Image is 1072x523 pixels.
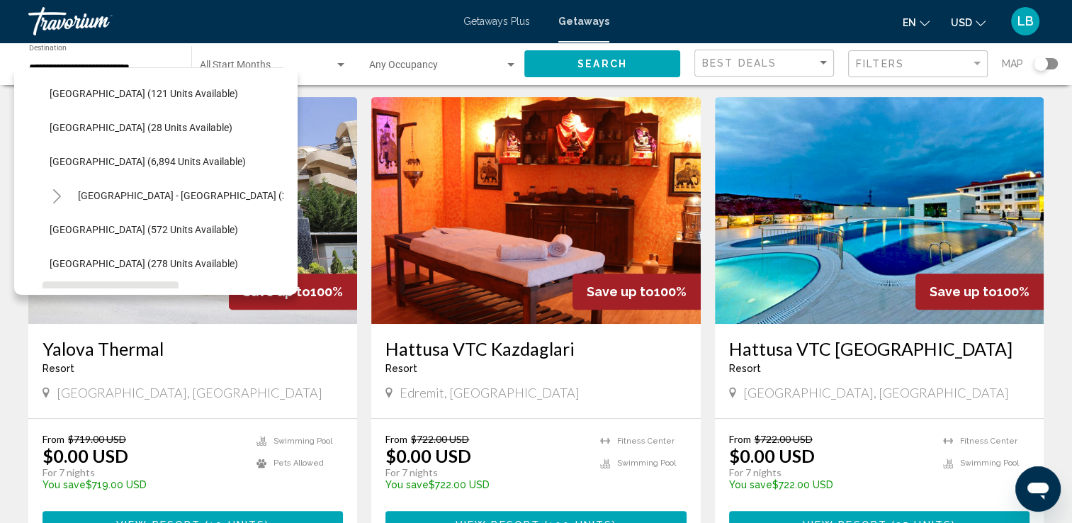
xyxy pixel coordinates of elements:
span: Fitness Center [617,437,675,446]
button: [GEOGRAPHIC_DATA] - [GEOGRAPHIC_DATA] (2,535 units available) [71,179,384,212]
a: Getaways [558,16,609,27]
span: Map [1002,54,1023,74]
span: LB [1017,14,1034,28]
p: $719.00 USD [43,479,242,490]
p: For 7 nights [729,466,929,479]
button: Change currency [951,12,986,33]
span: [GEOGRAPHIC_DATA] - [GEOGRAPHIC_DATA] (2,535 units available) [78,190,377,201]
span: [GEOGRAPHIC_DATA] (28 units available) [50,122,232,133]
button: [GEOGRAPHIC_DATA] (6,894 units available) [43,145,253,178]
span: Best Deals [702,57,777,69]
p: For 7 nights [385,466,585,479]
mat-select: Sort by [702,57,830,69]
span: [GEOGRAPHIC_DATA] (121 units available) [50,88,238,99]
button: [GEOGRAPHIC_DATA] (28 units available) [43,111,239,144]
span: From [729,433,751,445]
div: 100% [915,274,1044,310]
span: [GEOGRAPHIC_DATA] (278 units available) [50,258,238,269]
span: Swimming Pool [960,459,1019,468]
span: USD [951,17,972,28]
span: [GEOGRAPHIC_DATA] (6,894 units available) [50,156,246,167]
button: [GEOGRAPHIC_DATA] (572 units available) [43,213,245,246]
iframe: Button to launch messaging window [1015,466,1061,512]
p: For 7 nights [43,466,242,479]
span: Save up to [587,284,654,299]
a: Yalova Thermal [43,338,343,359]
span: Fitness Center [960,437,1017,446]
span: From [385,433,407,445]
button: [GEOGRAPHIC_DATA] (278 units available) [43,247,245,280]
span: You save [43,479,86,490]
a: Travorium [28,7,449,35]
button: User Menu [1007,6,1044,36]
span: [GEOGRAPHIC_DATA], [GEOGRAPHIC_DATA] [57,385,322,400]
button: Filter [848,50,988,79]
button: Turkey (720 units available) [43,281,179,314]
span: Filters [856,58,904,69]
span: You save [729,479,772,490]
img: D617E01X.jpg [715,97,1044,324]
span: You save [385,479,429,490]
p: $0.00 USD [729,445,815,466]
span: Pets Allowed [273,459,324,468]
span: [GEOGRAPHIC_DATA] (572 units available) [50,224,238,235]
p: $0.00 USD [385,445,471,466]
span: From [43,433,64,445]
button: Toggle Spain - Canary Islands (2,535 units available) [43,181,71,210]
span: Edremit, [GEOGRAPHIC_DATA] [400,385,580,400]
span: en [903,17,916,28]
a: Hattusa VTC [GEOGRAPHIC_DATA] [729,338,1029,359]
img: A830O01X.jpg [371,97,700,324]
span: Search [577,59,627,70]
button: [GEOGRAPHIC_DATA] (121 units available) [43,77,245,110]
span: Save up to [930,284,997,299]
span: Swimming Pool [273,437,332,446]
a: Getaways Plus [463,16,530,27]
a: Hattusa VTC Kazdaglari [385,338,686,359]
span: $722.00 USD [755,433,813,445]
button: Search [524,50,680,77]
span: Resort [43,363,74,374]
span: Resort [385,363,417,374]
p: $0.00 USD [43,445,128,466]
div: 100% [572,274,701,310]
p: $722.00 USD [385,479,585,490]
span: Swimming Pool [617,459,676,468]
span: $719.00 USD [68,433,126,445]
span: Resort [729,363,761,374]
p: $722.00 USD [729,479,929,490]
span: $722.00 USD [411,433,469,445]
span: [GEOGRAPHIC_DATA], [GEOGRAPHIC_DATA] [743,385,1009,400]
button: Change language [903,12,930,33]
